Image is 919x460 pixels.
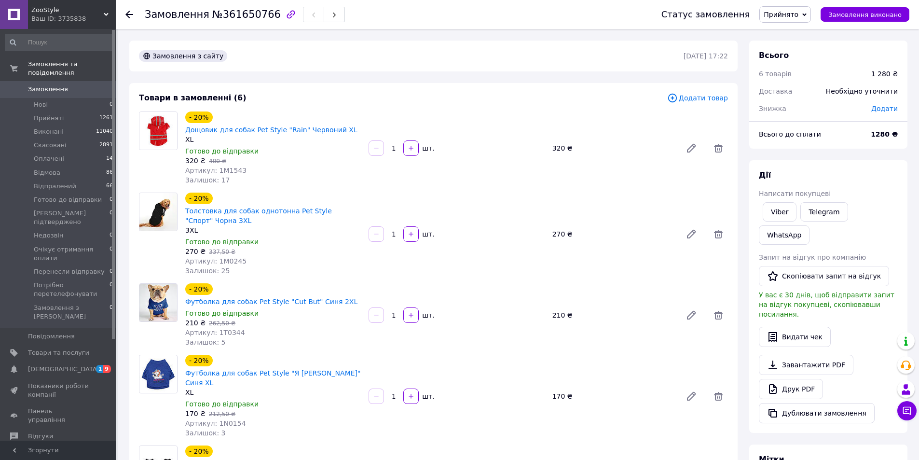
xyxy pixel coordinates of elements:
[106,182,113,191] span: 66
[709,387,728,406] span: Видалити
[185,355,213,366] div: - 20%
[759,379,823,399] a: Друк PDF
[185,388,361,397] div: XL
[103,365,111,373] span: 9
[709,139,728,158] span: Видалити
[420,310,435,320] div: шт.
[185,257,247,265] span: Артикул: 1M0245
[28,332,75,341] span: Повідомлення
[110,209,113,226] span: 0
[759,291,894,318] span: У вас є 30 днів, щоб відправити запит на відгук покупцеві, скопіювавши посилання.
[28,348,89,357] span: Товари та послуги
[34,182,76,191] span: Відпралений
[759,190,831,197] span: Написати покупцеві
[420,143,435,153] div: шт.
[759,225,809,245] a: WhatsApp
[759,355,853,375] a: Завантажити PDF
[34,231,63,240] span: Недозвін
[682,306,701,325] a: Редагувати
[871,105,898,112] span: Додати
[185,167,247,174] span: Артикул: 1M1543
[759,327,831,347] button: Видати чек
[139,193,177,231] img: Толстовка для собак однотонна Pet Style "Спорт" Чорна 3XL
[96,127,113,136] span: 11040
[99,114,113,123] span: 1261
[209,249,235,255] span: 337,50 ₴
[682,139,701,158] a: Редагувати
[185,298,357,306] a: Футболка для собак Pet Style "Cut But" Синя 2XL
[110,304,113,321] span: 0
[667,93,728,103] span: Додати товар
[209,158,226,165] span: 400 ₴
[185,135,361,144] div: XL
[871,69,898,79] div: 1 280 ₴
[709,306,728,325] span: Видалити
[549,308,678,322] div: 210 ₴
[185,319,206,327] span: 210 ₴
[759,253,866,261] span: Запит на відгук про компанію
[34,168,60,177] span: Відмова
[759,105,786,112] span: Знижка
[110,195,113,204] span: 0
[185,176,230,184] span: Залишок: 17
[110,100,113,109] span: 0
[185,267,230,275] span: Залишок: 25
[759,403,875,423] button: Дублювати замовлення
[139,93,247,102] span: Товари в замовленні (6)
[661,10,750,19] div: Статус замовлення
[420,229,435,239] div: шт.
[759,170,771,180] span: Дії
[34,100,48,109] span: Нові
[139,112,177,150] img: Дощовик для собак Pet Style "Rain" Червоний XL
[34,141,67,150] span: Скасовані
[185,112,213,123] div: - 20%
[209,320,235,327] span: 262,50 ₴
[110,231,113,240] span: 0
[139,355,177,393] img: Футболка для собак Pet Style "Я ЛЕВ" Синя XL
[682,387,701,406] a: Редагувати
[34,267,105,276] span: Перенесли відправку
[34,195,102,204] span: Готово до відправки
[106,154,113,163] span: 14
[828,11,902,18] span: Замовлення виконано
[28,60,116,77] span: Замовлення та повідомлення
[549,141,678,155] div: 320 ₴
[145,9,209,20] span: Замовлення
[139,284,177,321] img: Футболка для собак Pet Style "Cut But" Синя 2XL
[821,7,909,22] button: Замовлення виконано
[110,245,113,263] span: 0
[28,85,68,94] span: Замовлення
[34,209,110,226] span: [PERSON_NAME] підтверджено
[549,227,678,241] div: 270 ₴
[96,365,104,373] span: 1
[28,382,89,399] span: Показники роботи компанії
[764,11,798,18] span: Прийнято
[31,14,116,23] div: Ваш ID: 3735838
[897,401,917,420] button: Чат з покупцем
[34,127,64,136] span: Виконані
[684,52,728,60] time: [DATE] 17:22
[185,157,206,165] span: 320 ₴
[185,309,259,317] span: Готово до відправки
[759,51,789,60] span: Всього
[185,369,360,387] a: Футболка для собак Pet Style "Я [PERSON_NAME]" Синя XL
[28,407,89,424] span: Панель управління
[820,81,904,102] div: Необхідно уточнити
[800,202,848,222] a: Telegram
[185,400,259,408] span: Готово до відправки
[185,147,259,155] span: Готово до відправки
[185,329,245,336] span: Артикул: 1T0344
[28,432,53,441] span: Відгуки
[5,34,114,51] input: Пошук
[34,154,64,163] span: Оплачені
[209,411,235,418] span: 212,50 ₴
[139,50,227,62] div: Замовлення з сайту
[185,446,213,457] div: - 20%
[682,224,701,244] a: Редагувати
[34,114,64,123] span: Прийняті
[125,10,133,19] div: Повернутися назад
[420,391,435,401] div: шт.
[110,267,113,276] span: 0
[759,130,821,138] span: Всього до сплати
[34,281,110,298] span: Потрібно перетелефонувати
